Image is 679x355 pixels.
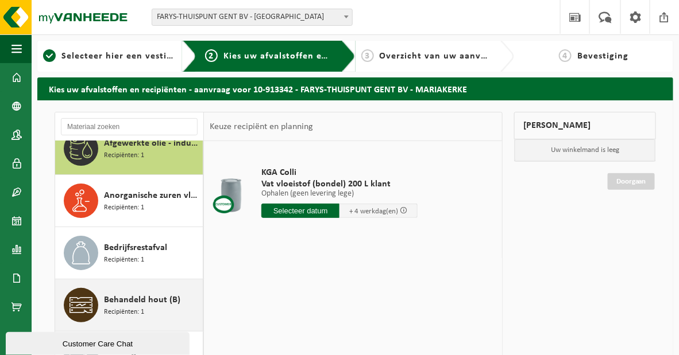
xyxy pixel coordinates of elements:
[104,241,167,255] span: Bedrijfsrestafval
[43,49,56,62] span: 1
[37,77,673,100] h2: Kies uw afvalstoffen en recipiënten - aanvraag voor 10-913342 - FARYS-THUISPUNT GENT BV - MARIAKERKE
[261,190,418,198] p: Ophalen (geen levering lege)
[104,202,144,213] span: Recipiënten: 1
[55,227,203,279] button: Bedrijfsrestafval Recipiënten: 1
[261,167,418,178] span: KGA Colli
[61,118,198,135] input: Materiaal zoeken
[380,52,501,61] span: Overzicht van uw aanvraag
[559,49,572,62] span: 4
[104,293,180,307] span: Behandeld hout (B)
[361,49,374,62] span: 3
[6,330,192,355] iframe: chat widget
[608,173,655,190] a: Doorgaan
[104,150,144,161] span: Recipiënten: 1
[104,136,200,150] span: Afgewerkte olie - industrie in 200lt
[55,123,203,175] button: Afgewerkte olie - industrie in 200lt Recipiënten: 1
[223,52,381,61] span: Kies uw afvalstoffen en recipiënten
[104,307,144,318] span: Recipiënten: 1
[152,9,352,25] span: FARYS-THUISPUNT GENT BV - MARIAKERKE
[104,189,200,202] span: Anorganische zuren vloeibaar in kleinverpakking
[55,279,203,331] button: Behandeld hout (B) Recipiënten: 1
[205,49,218,62] span: 2
[152,9,353,26] span: FARYS-THUISPUNT GENT BV - MARIAKERKE
[55,175,203,227] button: Anorganische zuren vloeibaar in kleinverpakking Recipiënten: 1
[104,255,144,266] span: Recipiënten: 1
[514,112,656,139] div: [PERSON_NAME]
[349,208,398,215] span: + 4 werkdag(en)
[261,204,339,218] input: Selecteer datum
[204,112,319,141] div: Keuze recipiënt en planning
[261,178,418,190] span: Vat vloeistof (bondel) 200 L klant
[515,139,655,161] p: Uw winkelmand is leeg
[61,52,186,61] span: Selecteer hier een vestiging
[577,52,628,61] span: Bevestiging
[43,49,173,63] a: 1Selecteer hier een vestiging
